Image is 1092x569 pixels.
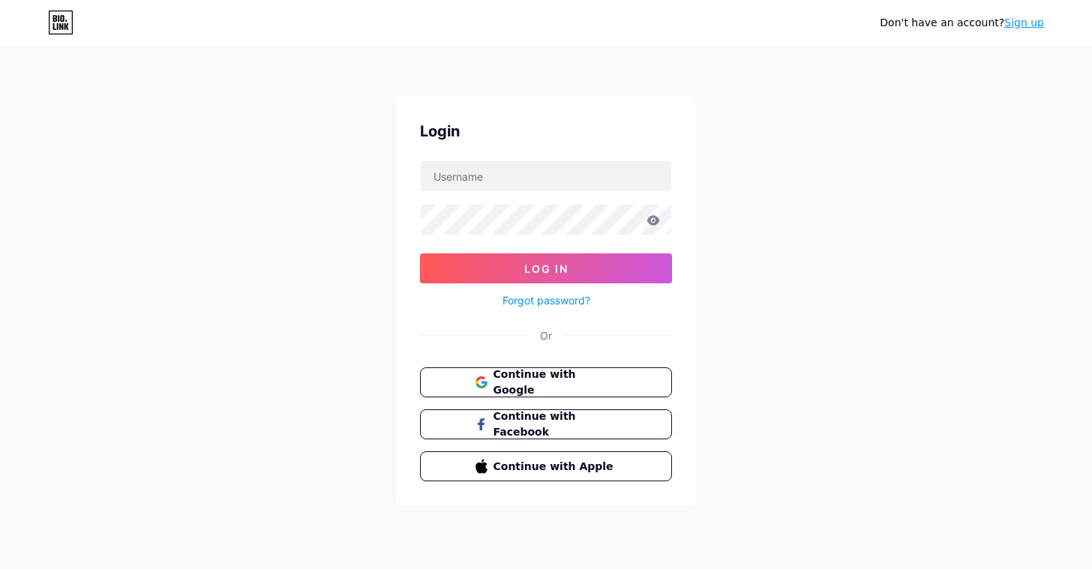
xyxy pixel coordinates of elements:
span: Log In [524,262,568,275]
button: Continue with Facebook [420,409,672,439]
div: Don't have an account? [880,15,1044,31]
button: Continue with Apple [420,451,672,481]
span: Continue with Facebook [493,409,617,440]
div: Or [540,328,552,343]
button: Continue with Google [420,367,672,397]
a: Forgot password? [502,292,590,308]
input: Username [421,161,671,191]
span: Continue with Apple [493,459,617,475]
span: Continue with Google [493,367,617,398]
div: Login [420,120,672,142]
a: Sign up [1004,16,1044,28]
button: Log In [420,253,672,283]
